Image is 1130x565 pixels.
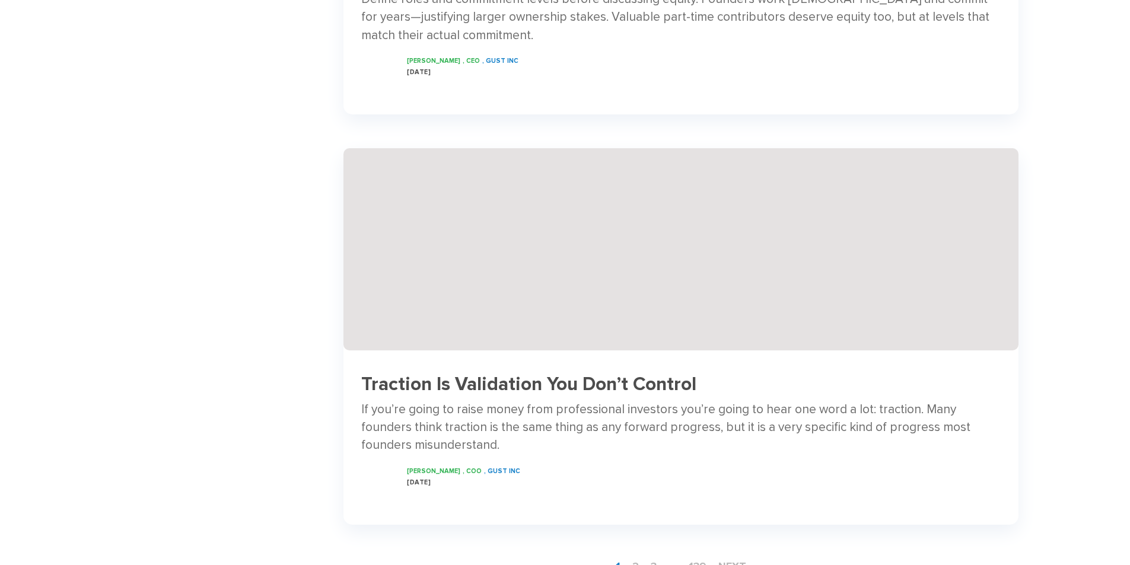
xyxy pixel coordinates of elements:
[343,148,1018,506] a: Test Your Business Model Against These 10 Elements Traction Is Validation You Don’t Control If yo...
[407,478,431,486] span: [DATE]
[407,68,431,76] span: [DATE]
[484,467,520,475] span: , Gust INC
[361,374,1001,395] h3: Traction Is Validation You Don’t Control
[463,467,482,475] span: , COO
[407,57,460,65] span: [PERSON_NAME]
[407,467,460,475] span: [PERSON_NAME]
[482,57,518,65] span: , Gust INC
[463,57,480,65] span: , CEO
[361,401,1001,455] div: If you’re going to raise money from professional investors you’re going to hear one word a lot: t...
